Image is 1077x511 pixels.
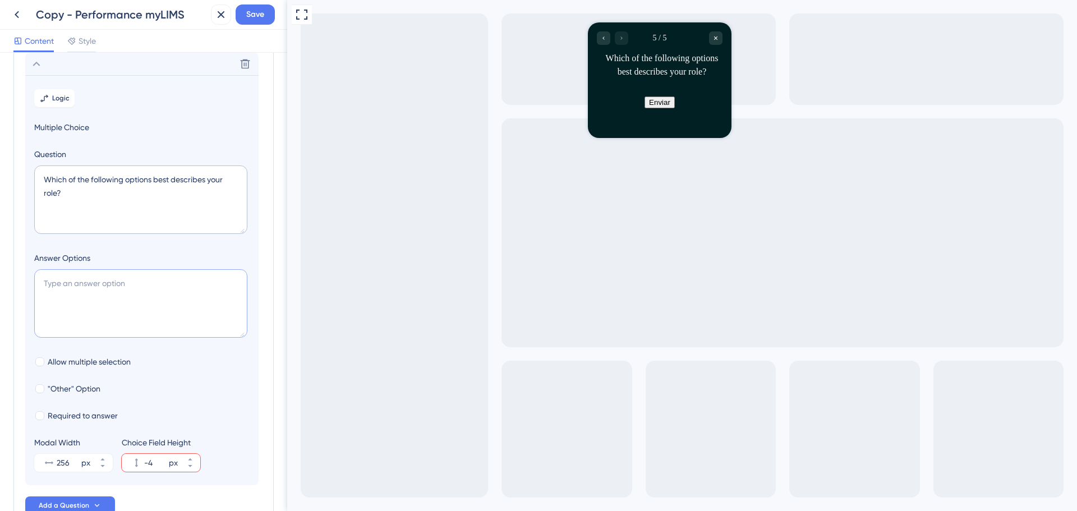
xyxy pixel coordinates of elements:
[34,121,250,134] span: Multiple Choice
[34,165,247,234] textarea: Which of the following options best describes your role?
[25,34,54,48] span: Content
[34,436,113,449] div: Modal Width
[57,456,79,469] input: px
[180,463,200,472] button: px
[301,22,444,138] iframe: UserGuiding Survey
[48,382,100,395] span: "Other" Option
[122,436,200,449] div: Choice Field Height
[39,501,89,510] span: Add a Question
[144,456,167,469] input: px
[52,94,70,103] span: Logic
[236,4,275,25] button: Save
[79,34,96,48] span: Style
[48,355,131,369] span: Allow multiple selection
[81,456,90,469] div: px
[180,454,200,463] button: px
[36,7,206,22] div: Copy - Performance myLIMS
[34,251,250,265] label: Answer Options
[34,148,250,161] label: Question
[48,409,118,422] span: Required to answer
[246,8,264,21] span: Save
[169,456,178,469] div: px
[93,463,113,472] button: px
[93,454,113,463] button: px
[34,89,75,107] button: Logic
